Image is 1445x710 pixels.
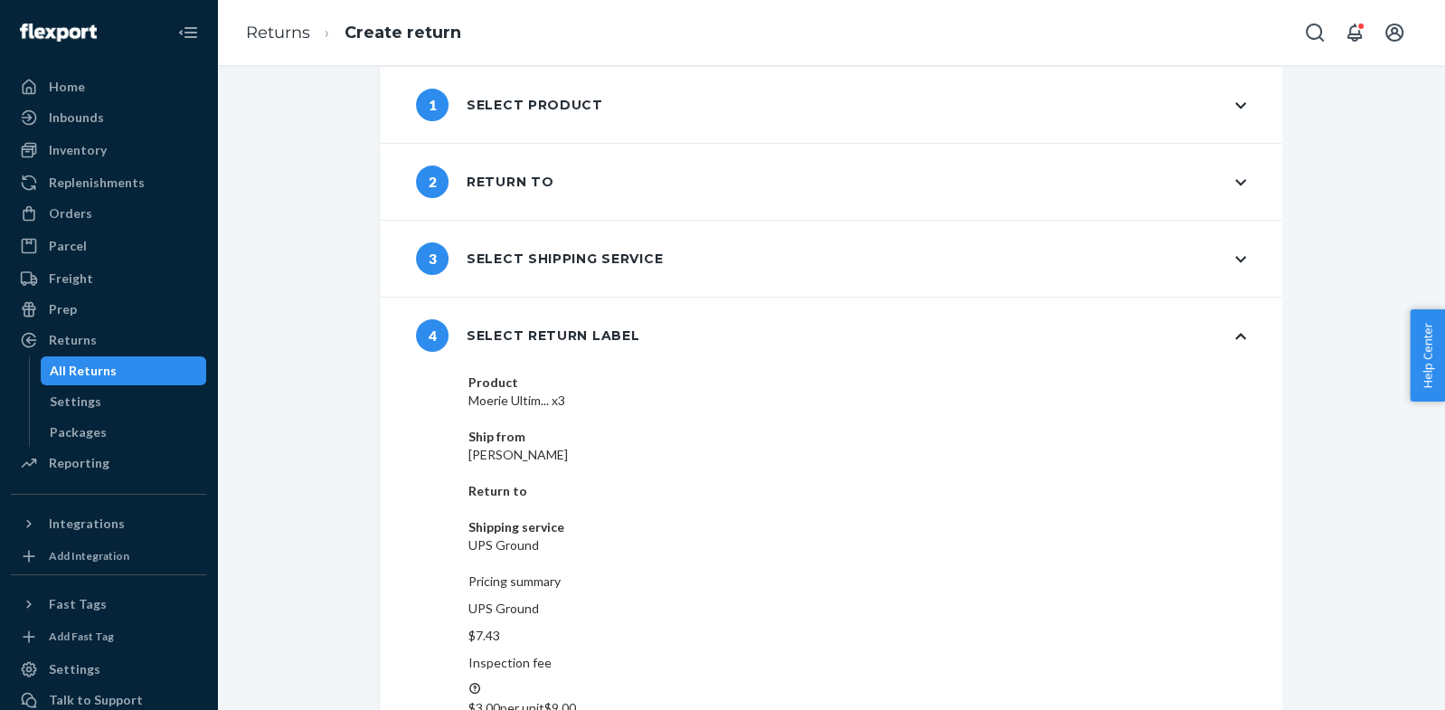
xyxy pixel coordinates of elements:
[246,23,310,43] a: Returns
[170,14,206,51] button: Close Navigation
[468,627,1246,645] p: $7.43
[416,89,449,121] span: 1
[49,204,92,222] div: Orders
[468,482,1246,500] dt: Return to
[416,166,553,198] div: Return to
[49,109,104,127] div: Inbounds
[468,600,1246,618] p: UPS Ground
[41,387,207,416] a: Settings
[11,103,206,132] a: Inbounds
[49,691,143,709] div: Talk to Support
[41,418,207,447] a: Packages
[416,242,449,275] span: 3
[11,449,206,478] a: Reporting
[49,78,85,96] div: Home
[11,168,206,197] a: Replenishments
[49,174,145,192] div: Replenishments
[1376,14,1412,51] button: Open account menu
[49,237,87,255] div: Parcel
[11,326,206,355] a: Returns
[20,24,97,42] img: Flexport logo
[11,655,206,684] a: Settings
[11,626,206,648] a: Add Fast Tag
[49,660,100,678] div: Settings
[468,374,1246,392] dt: Product
[468,536,1246,554] dd: UPS Ground
[468,446,1246,464] dd: [PERSON_NAME]
[41,356,207,385] a: All Returns
[416,242,663,275] div: Select shipping service
[1336,14,1373,51] button: Open notifications
[11,295,206,324] a: Prep
[11,545,206,567] a: Add Integration
[416,89,603,121] div: Select product
[49,515,125,533] div: Integrations
[468,573,1246,591] p: Pricing summary
[11,232,206,260] a: Parcel
[49,548,129,563] div: Add Integration
[416,319,449,352] span: 4
[49,300,77,318] div: Prep
[49,141,107,159] div: Inventory
[49,454,109,472] div: Reporting
[416,166,449,198] span: 2
[49,595,107,613] div: Fast Tags
[468,392,1246,410] dd: Moerie Ultim... x3
[468,654,1246,672] p: Inspection fee
[231,6,476,60] ol: breadcrumbs
[11,590,206,619] button: Fast Tags
[345,23,461,43] a: Create return
[50,362,117,380] div: All Returns
[49,331,97,349] div: Returns
[11,264,206,293] a: Freight
[50,423,107,441] div: Packages
[468,518,1246,536] dt: Shipping service
[50,393,101,411] div: Settings
[1410,309,1445,402] button: Help Center
[49,629,114,644] div: Add Fast Tag
[1297,14,1333,51] button: Open Search Box
[468,428,1246,446] dt: Ship from
[11,199,206,228] a: Orders
[11,136,206,165] a: Inventory
[11,509,206,538] button: Integrations
[49,270,93,288] div: Freight
[11,72,206,101] a: Home
[416,319,639,352] div: Select return label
